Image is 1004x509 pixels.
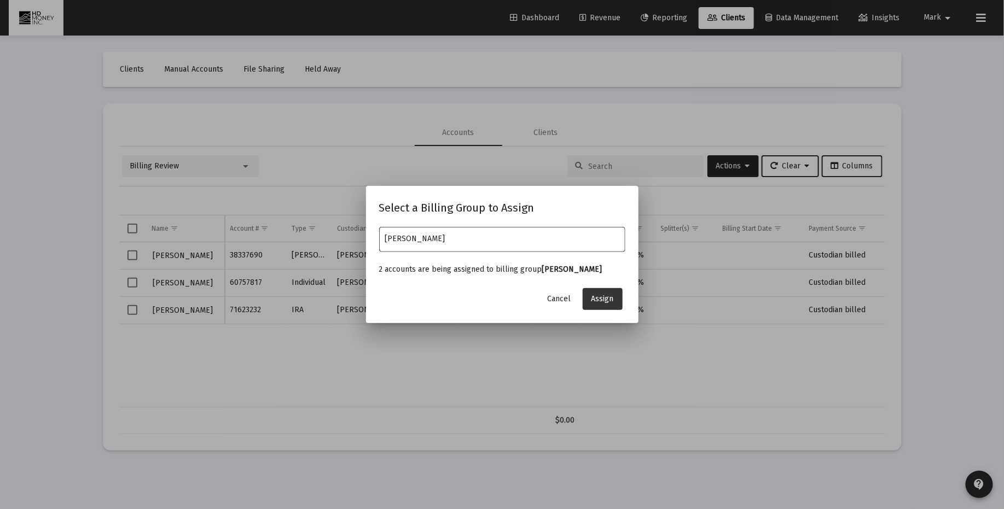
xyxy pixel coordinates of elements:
p: 2 accounts are being assigned to billing group [379,264,625,275]
input: Select a billing group [385,235,619,243]
span: Assign [591,294,614,303]
button: Cancel [539,288,580,310]
h2: Select a Billing Group to Assign [379,199,625,217]
span: Cancel [548,294,571,303]
b: [PERSON_NAME] [542,265,602,274]
button: Assign [583,288,623,310]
